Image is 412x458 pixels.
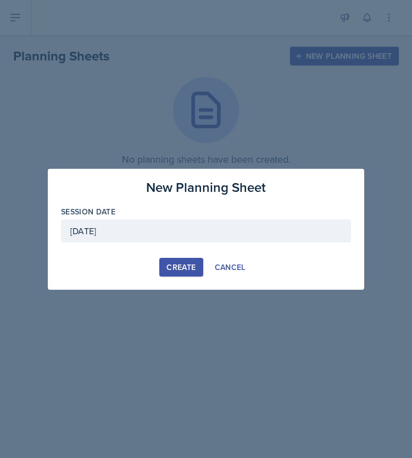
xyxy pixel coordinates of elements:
div: Cancel [215,263,246,272]
button: Create [159,258,203,277]
button: Cancel [208,258,253,277]
h3: New Planning Sheet [146,178,266,197]
div: Create [166,263,196,272]
label: Session Date [61,206,115,217]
